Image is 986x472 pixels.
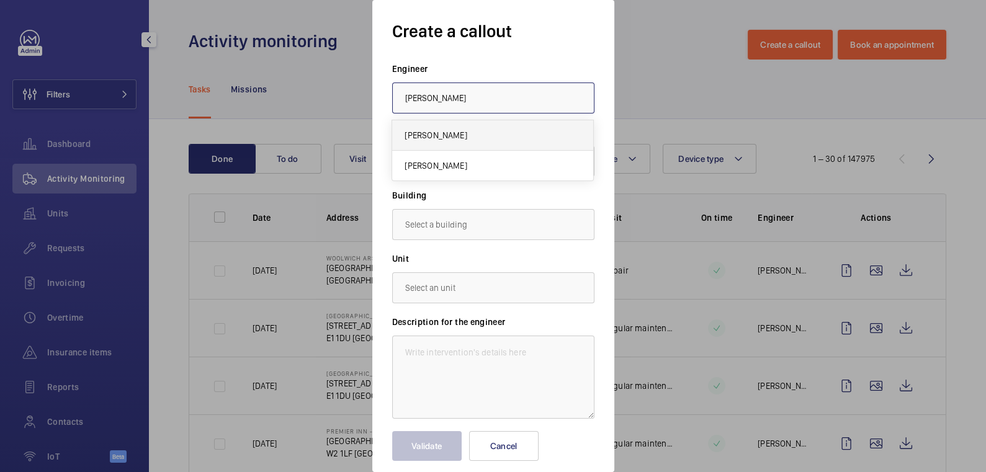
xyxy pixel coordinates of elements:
[392,209,594,240] input: Select a building
[392,431,462,461] button: Validate
[392,82,594,114] input: Select an engineer
[392,316,594,328] label: Description for the engineer
[469,431,539,461] button: Cancel
[392,20,594,43] h1: Create a callout
[392,252,594,265] label: Unit
[392,63,594,75] label: Engineer
[405,129,467,141] span: [PERSON_NAME]
[392,272,594,303] input: Select an unit
[405,159,467,172] span: [PERSON_NAME]
[392,189,594,202] label: Building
